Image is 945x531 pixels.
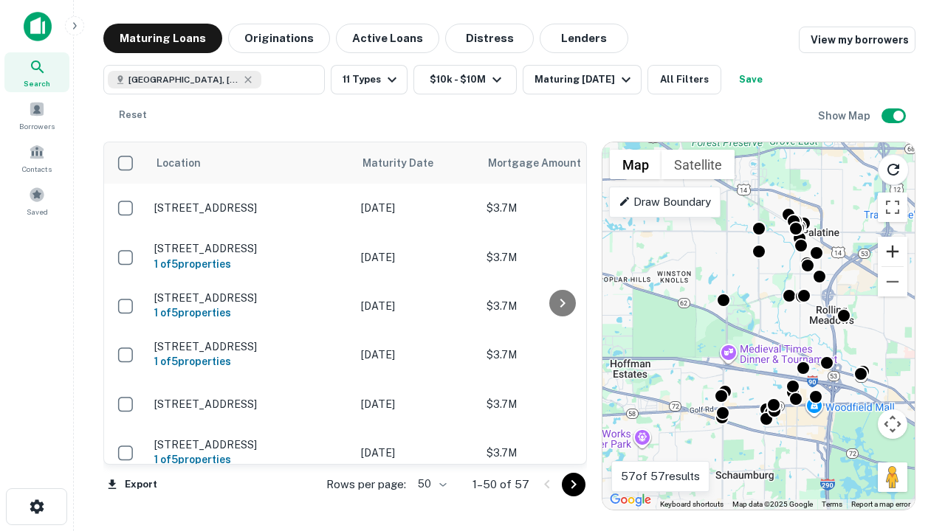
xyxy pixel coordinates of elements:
[4,138,69,178] a: Contacts
[878,154,909,185] button: Reload search area
[562,473,585,496] button: Go to next page
[487,200,634,216] p: $3.7M
[336,24,439,53] button: Active Loans
[878,237,907,266] button: Zoom in
[154,242,346,255] p: [STREET_ADDRESS]
[818,108,873,124] h6: Show Map
[487,249,634,265] p: $3.7M
[602,142,915,510] div: 0 0
[326,476,406,493] p: Rows per page:
[647,65,721,94] button: All Filters
[24,12,52,41] img: capitalize-icon.png
[154,438,346,451] p: [STREET_ADDRESS]
[822,500,842,508] a: Terms (opens in new tab)
[487,396,634,412] p: $3.7M
[22,163,52,175] span: Contacts
[27,206,48,218] span: Saved
[4,52,69,92] a: Search
[535,71,635,88] div: Maturing [DATE]
[661,150,735,179] button: Show satellite imagery
[660,499,724,510] button: Keyboard shortcuts
[488,154,600,172] span: Mortgage Amount
[128,73,239,86] span: [GEOGRAPHIC_DATA], [GEOGRAPHIC_DATA]
[154,451,346,468] h6: 1 of 5 properties
[610,150,661,179] button: Show street map
[606,490,655,510] a: Open this area in Google Maps (opens a new window)
[147,142,354,184] th: Location
[523,65,642,94] button: Maturing [DATE]
[361,200,472,216] p: [DATE]
[472,476,529,493] p: 1–50 of 57
[413,65,517,94] button: $10k - $10M
[619,193,711,211] p: Draw Boundary
[361,347,472,363] p: [DATE]
[4,181,69,221] a: Saved
[24,77,50,89] span: Search
[878,267,907,296] button: Zoom out
[799,27,915,53] a: View my borrowers
[154,291,346,305] p: [STREET_ADDRESS]
[540,24,628,53] button: Lenders
[487,445,634,461] p: $3.7M
[878,409,907,439] button: Map camera controls
[361,396,472,412] p: [DATE]
[154,340,346,353] p: [STREET_ADDRESS]
[154,305,346,321] h6: 1 of 5 properties
[154,398,346,411] p: [STREET_ADDRESS]
[103,24,222,53] button: Maturing Loans
[487,347,634,363] p: $3.7M
[727,65,774,94] button: Save your search to get updates of matches that match your search criteria.
[445,24,534,53] button: Distress
[354,142,479,184] th: Maturity Date
[479,142,642,184] th: Mortgage Amount
[154,256,346,272] h6: 1 of 5 properties
[878,192,907,222] button: Toggle fullscreen view
[19,120,55,132] span: Borrowers
[103,473,161,496] button: Export
[4,95,69,135] a: Borrowers
[361,298,472,314] p: [DATE]
[732,500,813,508] span: Map data ©2025 Google
[361,445,472,461] p: [DATE]
[361,249,472,265] p: [DATE]
[487,298,634,314] p: $3.7M
[228,24,330,53] button: Originations
[606,490,655,510] img: Google
[109,100,157,130] button: Reset
[154,353,346,369] h6: 1 of 5 properties
[851,500,910,508] a: Report a map error
[871,413,945,484] iframe: Chat Widget
[156,154,201,172] span: Location
[621,468,700,485] p: 57 of 57 results
[331,65,408,94] button: 11 Types
[362,154,453,172] span: Maturity Date
[154,201,346,215] p: [STREET_ADDRESS]
[412,473,449,495] div: 50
